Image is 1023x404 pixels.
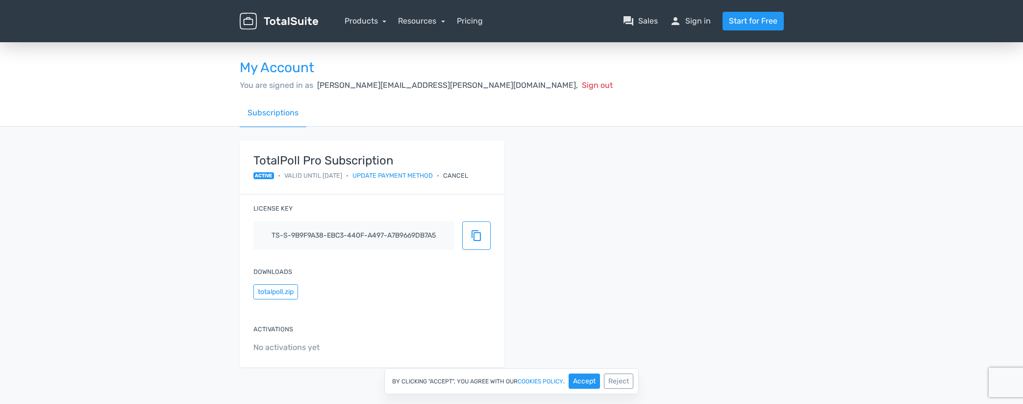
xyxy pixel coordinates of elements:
[253,154,469,167] strong: TotalPoll Pro Subscription
[346,171,349,180] span: •
[471,230,482,242] span: content_copy
[345,16,387,26] a: Products
[278,171,280,180] span: •
[253,284,298,299] button: totalpoll.zip
[723,12,784,30] a: Start for Free
[253,324,293,334] label: Activations
[437,171,439,180] span: •
[240,81,313,90] span: You are signed in as
[317,81,578,90] span: [PERSON_NAME][EMAIL_ADDRESS][PERSON_NAME][DOMAIN_NAME],
[284,171,342,180] span: Valid until [DATE]
[670,15,711,27] a: personSign in
[240,13,318,30] img: TotalSuite for WordPress
[398,16,445,26] a: Resources
[384,368,639,394] div: By clicking "Accept", you agree with our .
[582,81,613,90] span: Sign out
[604,374,633,389] button: Reject
[253,267,292,276] label: Downloads
[623,15,658,27] a: question_answerSales
[240,60,784,76] h3: My Account
[569,374,600,389] button: Accept
[352,171,433,180] a: Update payment method
[253,204,293,213] label: License key
[623,15,634,27] span: question_answer
[443,171,468,180] div: Cancel
[253,172,274,179] span: active
[518,378,563,384] a: cookies policy
[253,342,491,353] span: No activations yet
[462,221,491,250] button: content_copy
[670,15,681,27] span: person
[457,15,483,27] a: Pricing
[240,99,306,127] a: Subscriptions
